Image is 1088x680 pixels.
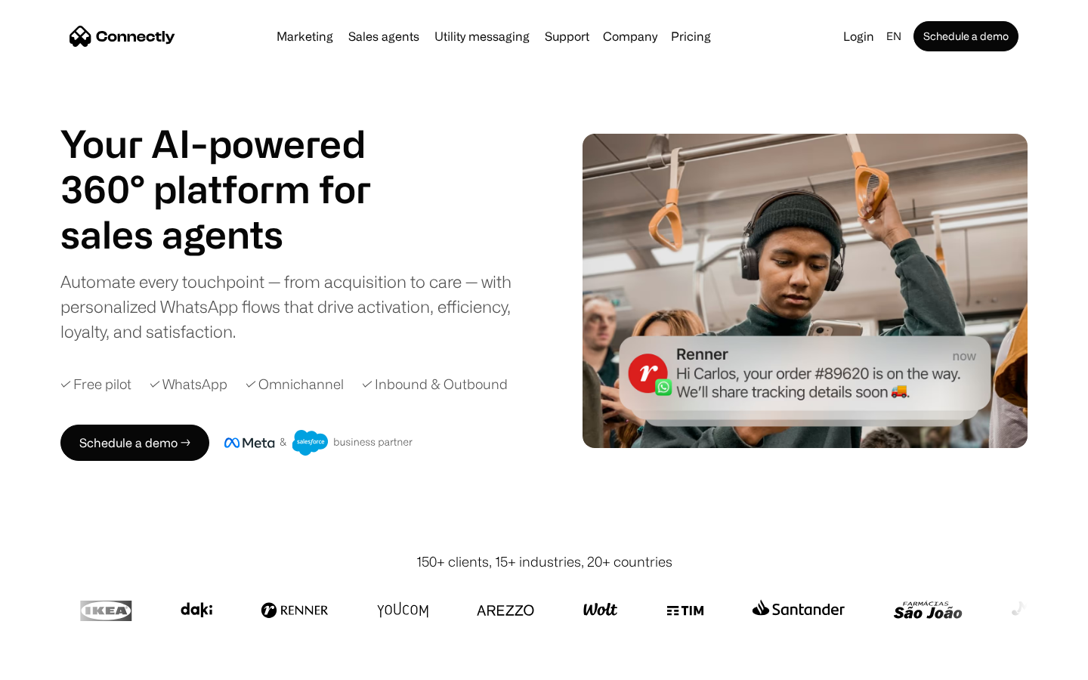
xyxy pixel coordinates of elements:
[603,26,657,47] div: Company
[416,552,672,572] div: 150+ clients, 15+ industries, 20+ countries
[598,26,662,47] div: Company
[60,269,536,344] div: Automate every touchpoint — from acquisition to care — with personalized WhatsApp flows that driv...
[60,212,408,257] div: carousel
[60,121,408,212] h1: Your AI-powered 360° platform for
[150,374,227,394] div: ✓ WhatsApp
[60,425,209,461] a: Schedule a demo →
[246,374,344,394] div: ✓ Omnichannel
[224,430,413,456] img: Meta and Salesforce business partner badge.
[60,212,408,257] h1: sales agents
[665,30,717,42] a: Pricing
[15,652,91,675] aside: Language selected: English
[362,374,508,394] div: ✓ Inbound & Outbound
[539,30,595,42] a: Support
[880,26,910,47] div: en
[342,30,425,42] a: Sales agents
[428,30,536,42] a: Utility messaging
[30,654,91,675] ul: Language list
[60,374,131,394] div: ✓ Free pilot
[60,212,408,257] div: 1 of 4
[886,26,901,47] div: en
[270,30,339,42] a: Marketing
[70,25,175,48] a: home
[837,26,880,47] a: Login
[913,21,1018,51] a: Schedule a demo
